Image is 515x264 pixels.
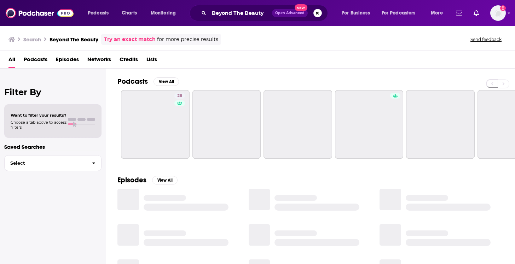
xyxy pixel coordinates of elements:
a: PodcastsView All [117,77,179,86]
h2: Episodes [117,176,146,184]
img: Podchaser - Follow, Share and Rate Podcasts [6,6,74,20]
a: Try an exact match [104,35,156,43]
span: For Business [342,8,370,18]
button: Select [4,155,102,171]
span: Charts [122,8,137,18]
div: Search podcasts, credits, & more... [196,5,335,21]
input: Search podcasts, credits, & more... [209,7,272,19]
button: open menu [337,7,379,19]
svg: Add a profile image [500,5,506,11]
a: Networks [87,54,111,68]
span: 28 [177,93,182,100]
span: Logged in as autumncomm [490,5,506,21]
button: open menu [83,7,118,19]
h2: Podcasts [117,77,148,86]
span: for more precise results [157,35,218,43]
button: View All [152,176,178,184]
a: 28 [174,93,185,99]
a: Charts [117,7,141,19]
span: More [431,8,443,18]
a: Show notifications dropdown [453,7,465,19]
button: open menu [377,7,426,19]
button: open menu [146,7,185,19]
span: Monitoring [151,8,176,18]
button: open menu [426,7,452,19]
button: Open AdvancedNew [272,9,308,17]
span: Podcasts [88,8,109,18]
p: Saved Searches [4,143,102,150]
span: Open Advanced [275,11,305,15]
button: Show profile menu [490,5,506,21]
a: Podcasts [24,54,47,68]
a: All [8,54,15,68]
button: Send feedback [468,36,504,42]
a: Credits [120,54,138,68]
span: Select [5,161,86,165]
a: EpisodesView All [117,176,178,184]
h3: Beyond The Beauty [50,36,98,43]
span: For Podcasters [382,8,416,18]
span: Choose a tab above to access filters. [11,120,66,130]
a: Show notifications dropdown [471,7,482,19]
a: 28 [121,90,190,159]
span: Want to filter your results? [11,113,66,118]
a: Lists [146,54,157,68]
a: Episodes [56,54,79,68]
h3: Search [23,36,41,43]
h2: Filter By [4,87,102,97]
span: New [295,4,307,11]
button: View All [154,77,179,86]
img: User Profile [490,5,506,21]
